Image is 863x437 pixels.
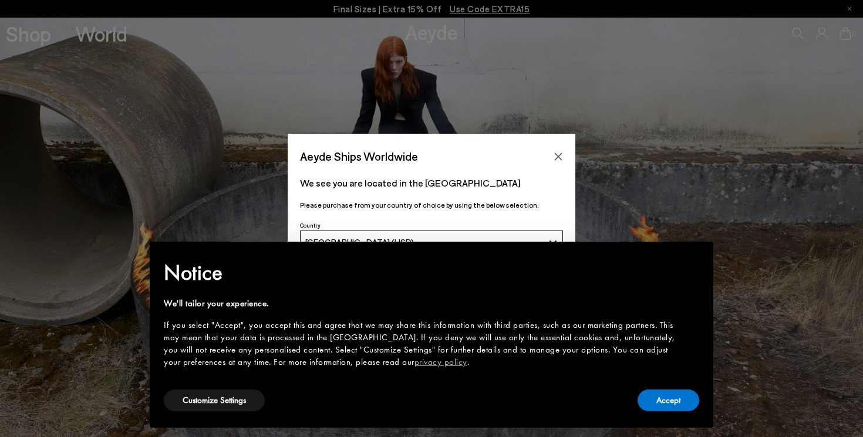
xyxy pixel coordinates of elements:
[691,250,699,268] span: ×
[638,389,699,411] button: Accept
[164,297,680,310] div: We'll tailor your experience.
[300,222,321,229] span: Country
[680,245,709,273] button: Close this notice
[550,148,567,165] button: Close
[300,199,563,211] p: Please purchase from your country of choice by using the below selection:
[300,176,563,190] p: We see you are located in the [GEOGRAPHIC_DATA]
[164,319,680,368] div: If you select "Accept", you accept this and agree that we may share this information with third p...
[164,258,680,288] h2: Notice
[414,356,467,368] a: privacy policy
[164,389,265,411] button: Customize Settings
[300,146,418,167] span: Aeyde Ships Worldwide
